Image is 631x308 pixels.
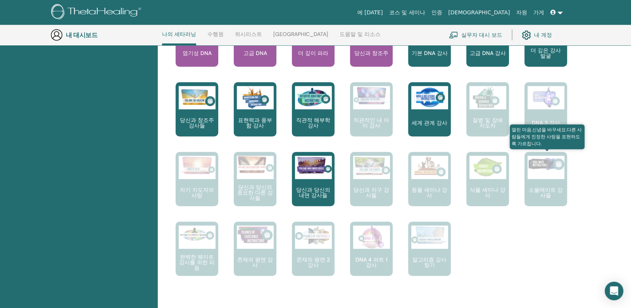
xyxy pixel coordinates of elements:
font: 세계 관계 강사 [412,119,447,126]
a: Basic DNA Instructors 기본 DNA 강사 [408,12,451,82]
a: Intuitive Anatomy Instructors 직관적 해부학 강사 [292,82,334,152]
font: 당신과 창조주 [354,50,388,57]
font: 완벽한 웨이트 강사를 위한 리듬 [179,253,215,271]
a: 도움말 및 리소스 [340,31,381,43]
img: cog.svg [522,28,531,41]
a: 열린 마음.신념을 바꾸세요.다른 사람들에게 진정한 사랑을 표현하도록 가르칩니다. Soul Mate Instructors 소울메이트 강사들 [524,152,567,222]
a: [GEOGRAPHIC_DATA] [273,31,328,43]
img: You and Your Inner Circle Instructors [295,156,332,174]
a: Advanced DNA Instructors 고급 DNA 강사 [466,12,509,82]
img: DNA 4 Part 1 Instructors [353,225,390,249]
font: 당신과 당신의 중요한 다른 강사들 [237,184,273,201]
a: Disease and Disorder Instructors 질병 및 장애 지도자 [466,82,509,152]
a: You and Your Inner Circle Instructors 당신과 당신의 내면 강사들 [292,152,334,222]
a: 나의 세타러닝 [162,31,196,45]
a: 에 [DATE] [354,5,386,20]
font: 자원 [516,9,527,15]
font: 고급 DNA 강사 [470,50,506,57]
img: Love of Self Instructors [179,156,216,175]
img: Planes of Existence Instructors [237,225,274,244]
a: Planes of Existence Instructors 존재의 평면 강사 [234,222,276,291]
font: 당신과 당신의 내면 강사들 [296,186,330,199]
font: 기본 DNA 강사 [412,50,448,57]
a: [DEMOGRAPHIC_DATA] [445,5,513,20]
font: 가게 [533,9,544,15]
img: You and Your Significant Other Instructors [237,156,274,173]
font: 자기 지도자의 사랑 [180,186,214,199]
font: 존재의 평면 강사 [237,256,273,268]
img: DNA 3 Instructors [528,86,564,109]
img: generic-user-icon.jpg [50,29,63,41]
a: You and the Earth Instructors 당신과 지구 강사들 [350,152,393,222]
img: logo.png [51,4,144,21]
a: Manifesting and Abundance Instructors 표현력과 풍부함 강사 [234,82,276,152]
a: 위시리스트 [235,31,262,43]
img: chalkboard-teacher.svg [449,31,458,38]
div: Open Intercom Messenger [605,282,623,300]
a: DNA 3 Instructors DNA 3 강사 [524,82,567,152]
img: Animal Seminar Instructors [411,156,448,179]
font: 신념을 바꾸세요. [532,127,567,133]
font: 더 깊은 강사 발굴 [531,47,561,59]
font: 당신과 지구 강사들 [353,186,389,199]
img: World Relations Instructors [411,86,448,109]
a: Advanced DNA 고급 DNA [234,12,276,82]
font: 당신과 창조주 강사들 [180,117,214,129]
font: 에 [DATE] [357,9,383,15]
img: Intuitive Anatomy Instructors [295,86,332,109]
a: Planes of Existence 2 Instructors 존재의 평면 2 강사 [292,222,334,291]
font: 열린 마음. [512,127,532,133]
a: Intuitive Child In Me Instructors 직관적인 내 아이 강사 [350,82,393,152]
a: World Relations Instructors 세계 관계 강사 [408,82,451,152]
a: DNA 4 Part 1 Instructors DNA 4 파트 1 강사 [350,222,393,291]
a: Dig Deeper 더 깊이 파라 [292,12,334,82]
a: 자원 [513,5,530,20]
font: [DEMOGRAPHIC_DATA] [448,9,510,15]
font: 직관적인 내 아이 강사 [353,117,389,129]
a: Animal Seminar Instructors 동물 세미나 강사 [408,152,451,222]
font: 질병 및 장애 지도자 [472,117,503,129]
a: Basic DNA 염기성 DNA [176,12,218,82]
font: 인증 [431,9,442,15]
a: 수행원 [207,31,224,43]
font: 코스 및 세미나 [389,9,425,15]
a: You and Your Significant Other Instructors 당신과 당신의 중요한 다른 강사들 [234,152,276,222]
img: Discover Your Algorithm Instructors [411,225,448,244]
a: Dig Deeper Instructors 더 깊은 강사 발굴 [524,12,567,82]
a: 가게 [530,5,547,20]
img: Manifesting and Abundance Instructors [237,86,274,109]
img: RHYTHM to a Perfect Weight Instructors [179,225,216,244]
img: Soul Mate Instructors [528,156,564,172]
font: 다른 사람들에게 진정한 사랑을 표현하도록 가르칩니다. [512,127,582,147]
font: 식물 세미나 강사 [470,186,505,199]
font: 내 계정 [534,31,552,38]
font: 실무자 대시 보드 [461,31,502,38]
a: You and the Creator 당신과 창조주 [350,12,393,82]
img: Intuitive Child In Me Instructors [353,86,390,105]
font: 존재의 평면 2 강사 [297,256,330,268]
img: Plant Seminar Instructors [469,156,506,179]
a: Love of Self Instructors 자기 지도자의 사랑 [176,152,218,222]
font: 나의 세타러닝 [162,31,196,38]
a: You and the Creator Instructors 당신과 창조주 강사들 [176,82,218,152]
a: 내 계정 [522,26,552,43]
font: 소울메이트 강사들 [529,186,563,199]
font: 직관적 해부학 강사 [296,117,330,129]
font: 동물 세미나 강사 [412,186,447,199]
img: Planes of Existence 2 Instructors [295,225,332,246]
img: You and the Earth Instructors [353,156,390,176]
font: 내 대시보드 [66,31,97,39]
a: Discover Your Algorithm Instructors 알고리즘 강사 찾기 [408,222,451,291]
img: Disease and Disorder Instructors [469,86,506,109]
img: You and the Creator Instructors [179,86,216,109]
a: 코스 및 세미나 [386,5,428,20]
font: DNA 3 강사 [532,119,560,126]
font: 표현력과 풍부함 강사 [238,117,272,129]
a: 실무자 대시 보드 [449,26,502,43]
a: RHYTHM to a Perfect Weight Instructors 완벽한 웨이트 강사를 위한 리듬 [176,222,218,291]
a: Plant Seminar Instructors 식물 세미나 강사 [466,152,509,222]
font: DNA 4 파트 1 강사 [355,256,388,268]
font: 알고리즘 강사 찾기 [412,256,447,268]
a: 인증 [428,5,445,20]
